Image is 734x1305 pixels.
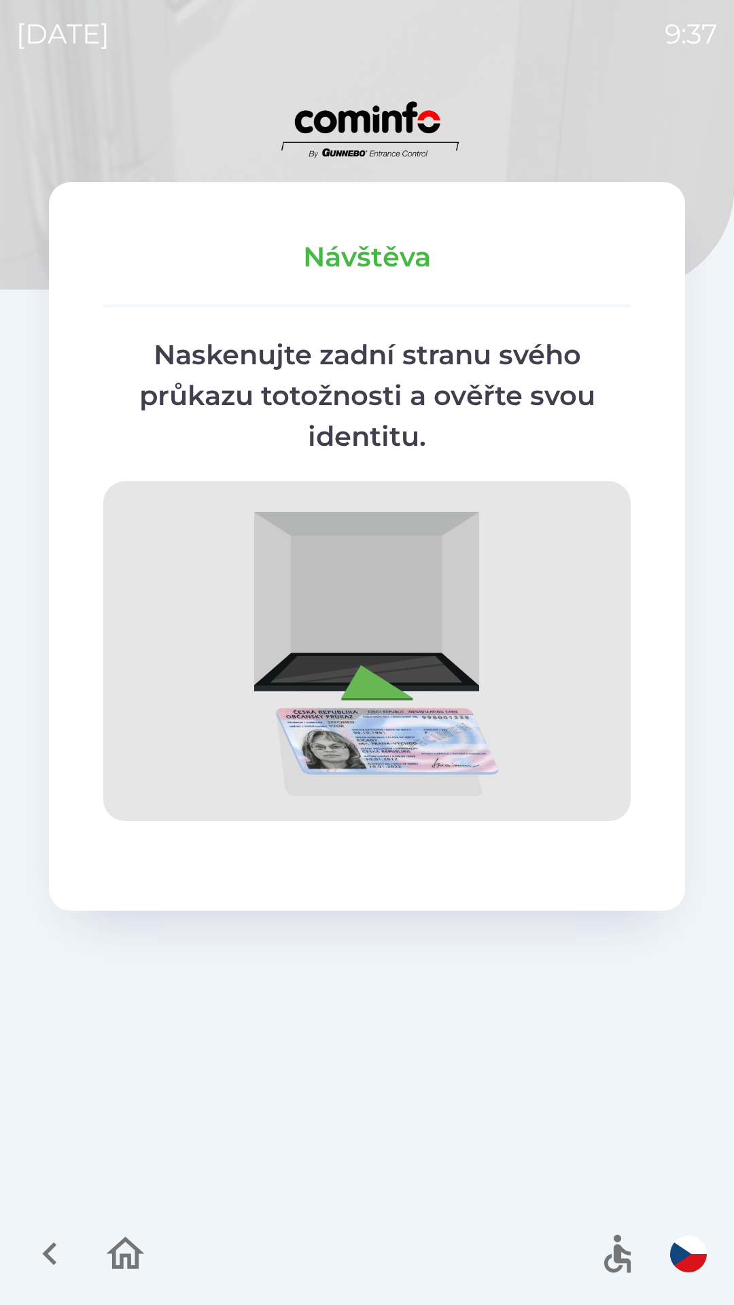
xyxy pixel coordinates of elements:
img: Logo [49,95,685,160]
p: Návštěva [103,237,631,277]
p: Naskenujte zadní stranu svého průkazu totožnosti a ověřte svou identitu. [103,334,631,457]
p: 9:37 [665,14,718,54]
img: scan-id.png [103,481,631,821]
p: [DATE] [16,14,109,54]
img: cs flag [670,1236,707,1272]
